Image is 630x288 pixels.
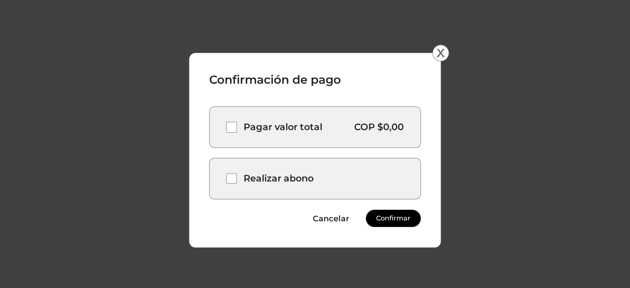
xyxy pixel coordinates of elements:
a: Confirmar [366,210,421,227]
button: X [430,43,451,63]
h3: Confirmación de pago [209,73,420,87]
iframe: Messagebird Livechat Widget [582,240,622,280]
span: COP $0,00 [354,120,404,134]
span: Realizar abono [244,172,314,186]
a: Cancelar [303,209,359,228]
span: Pagar valor total [244,120,322,134]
